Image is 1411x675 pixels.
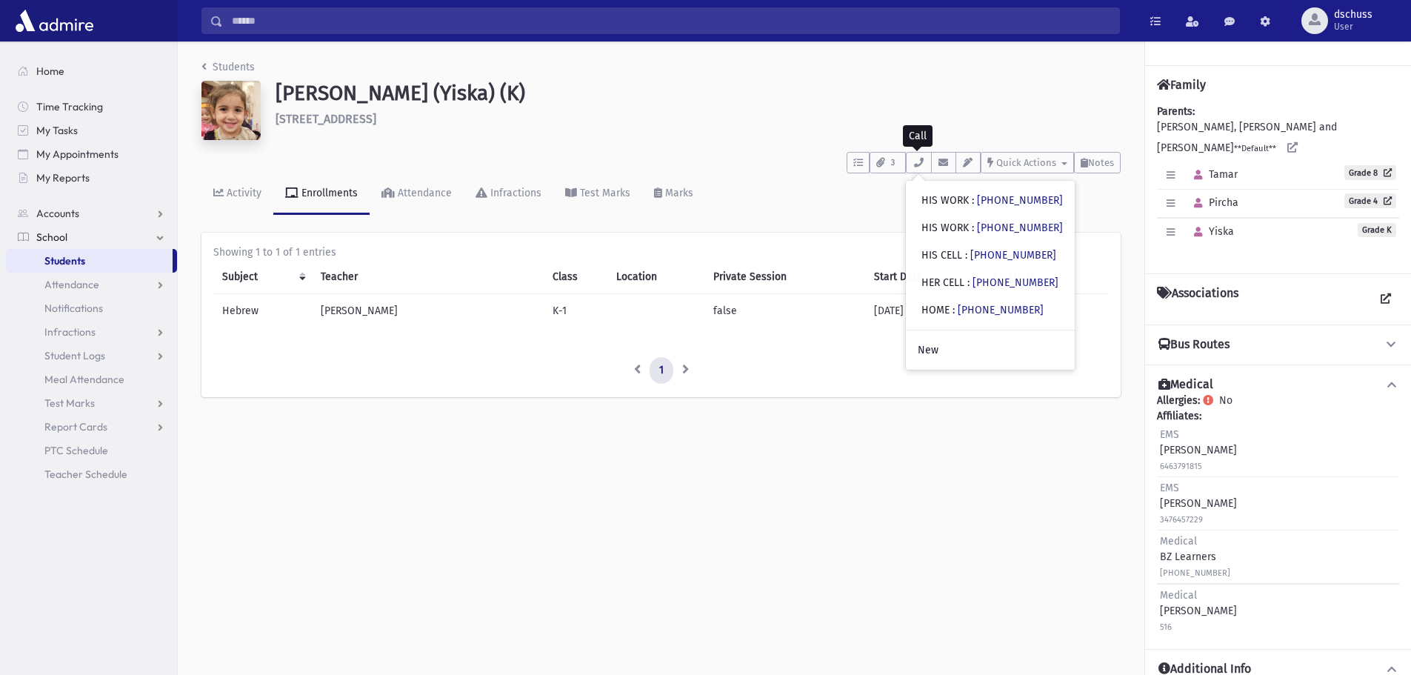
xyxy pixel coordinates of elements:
[312,260,544,294] th: Teacher
[972,222,974,234] span: :
[1187,168,1238,181] span: Tamar
[12,6,97,36] img: AdmirePro
[970,249,1056,262] a: [PHONE_NUMBER]
[1160,480,1237,527] div: [PERSON_NAME]
[44,396,95,410] span: Test Marks
[213,294,312,328] td: Hebrew
[544,294,607,328] td: K-1
[1157,410,1201,422] b: Affiliates:
[6,368,177,391] a: Meal Attendance
[958,304,1044,316] a: [PHONE_NUMBER]
[36,64,64,78] span: Home
[1160,622,1172,632] small: 516
[1160,588,1237,634] div: [PERSON_NAME]
[903,125,933,147] div: Call
[6,166,177,190] a: My Reports
[977,222,1063,234] a: [PHONE_NUMBER]
[642,173,705,215] a: Marks
[464,173,553,215] a: Infractions
[44,302,103,315] span: Notifications
[1160,482,1179,494] span: EMS
[921,220,1063,236] div: HIS WORK
[1160,535,1197,548] span: Medical
[201,59,255,81] nav: breadcrumb
[906,336,1075,364] a: New
[1344,193,1396,208] a: Grade 4
[1358,223,1396,237] span: Grade K
[6,320,177,344] a: Infractions
[487,187,541,199] div: Infractions
[1158,377,1213,393] h4: Medical
[201,61,255,73] a: Students
[577,187,630,199] div: Test Marks
[965,249,967,262] span: :
[276,112,1121,126] h6: [STREET_ADDRESS]
[1372,286,1399,313] a: View all Associations
[44,254,85,267] span: Students
[1187,196,1238,209] span: Pircha
[1160,462,1202,471] small: 6463791815
[553,173,642,215] a: Test Marks
[44,278,99,291] span: Attendance
[1157,286,1238,313] h4: Associations
[276,81,1121,106] h1: [PERSON_NAME] (Yiska) (K)
[213,260,312,294] th: Subject
[1160,568,1230,578] small: [PHONE_NUMBER]
[44,349,105,362] span: Student Logs
[6,439,177,462] a: PTC Schedule
[36,100,103,113] span: Time Tracking
[213,245,1109,260] div: Showing 1 to 1 of 1 entries
[6,59,177,83] a: Home
[865,260,985,294] th: Start Date
[1160,427,1237,473] div: [PERSON_NAME]
[662,187,693,199] div: Marks
[36,124,78,137] span: My Tasks
[312,294,544,328] td: [PERSON_NAME]
[1187,225,1234,238] span: Yiska
[6,344,177,368] a: Student Logs
[870,152,906,173] button: 3
[224,187,261,199] div: Activity
[704,294,864,328] td: false
[6,225,177,249] a: School
[967,276,970,289] span: :
[44,373,124,386] span: Meal Attendance
[1160,589,1197,602] span: Medical
[1088,157,1114,168] span: Notes
[44,444,108,457] span: PTC Schedule
[921,275,1058,290] div: HER CELL
[1344,165,1396,180] a: Grade 8
[36,230,67,244] span: School
[921,247,1056,263] div: HIS CELL
[223,7,1119,34] input: Search
[1160,533,1230,580] div: BZ Learners
[921,302,1044,318] div: HOME
[544,260,607,294] th: Class
[704,260,864,294] th: Private Session
[395,187,452,199] div: Attendance
[887,156,899,170] span: 3
[996,157,1056,168] span: Quick Actions
[273,173,370,215] a: Enrollments
[6,95,177,119] a: Time Tracking
[36,171,90,184] span: My Reports
[201,173,273,215] a: Activity
[1334,9,1372,21] span: dschuss
[36,147,119,161] span: My Appointments
[6,462,177,486] a: Teacher Schedule
[370,173,464,215] a: Attendance
[1334,21,1372,33] span: User
[44,420,107,433] span: Report Cards
[607,260,705,294] th: Location
[6,249,173,273] a: Students
[650,357,673,384] a: 1
[1157,337,1399,353] button: Bus Routes
[44,468,127,481] span: Teacher Schedule
[1157,393,1399,637] div: No
[6,296,177,320] a: Notifications
[44,325,96,339] span: Infractions
[973,276,1058,289] a: [PHONE_NUMBER]
[977,194,1063,207] a: [PHONE_NUMBER]
[921,193,1063,208] div: HIS WORK
[981,152,1074,173] button: Quick Actions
